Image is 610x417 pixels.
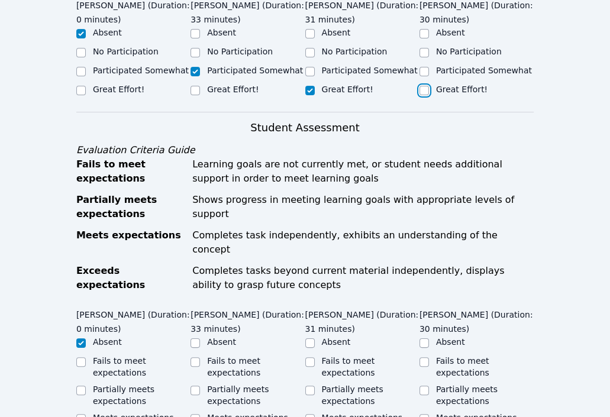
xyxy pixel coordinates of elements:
label: Absent [322,337,351,347]
div: Partially meets expectations [76,193,185,221]
label: Absent [207,337,236,347]
label: Absent [436,337,465,347]
label: Fails to meet expectations [436,356,489,377]
label: Great Effort! [322,85,373,94]
div: Fails to meet expectations [76,157,185,186]
label: No Participation [93,47,159,56]
label: Absent [93,28,122,37]
label: Great Effort! [436,85,488,94]
label: Participated Somewhat [207,66,303,75]
div: Completes tasks beyond current material independently, displays ability to grasp future concepts [192,264,534,292]
label: Partially meets expectations [207,384,269,406]
legend: [PERSON_NAME] (Duration: 33 minutes) [191,304,305,336]
label: No Participation [322,47,388,56]
label: Fails to meet expectations [93,356,146,377]
div: Learning goals are not currently met, or student needs additional support in order to meet learni... [192,157,534,186]
label: Great Effort! [207,85,259,94]
label: Absent [93,337,122,347]
label: Partially meets expectations [436,384,498,406]
legend: [PERSON_NAME] (Duration: 31 minutes) [305,304,419,336]
legend: [PERSON_NAME] (Duration: 30 minutes) [419,304,534,336]
label: Absent [207,28,236,37]
label: Participated Somewhat [93,66,189,75]
div: Shows progress in meeting learning goals with appropriate levels of support [192,193,534,221]
div: Evaluation Criteria Guide [76,143,534,157]
div: Meets expectations [76,228,185,257]
div: Completes task independently, exhibits an understanding of the concept [192,228,534,257]
label: Participated Somewhat [322,66,418,75]
h3: Student Assessment [76,119,534,136]
label: Absent [436,28,465,37]
div: Exceeds expectations [76,264,185,292]
label: Participated Somewhat [436,66,532,75]
label: Absent [322,28,351,37]
label: Fails to meet expectations [207,356,260,377]
legend: [PERSON_NAME] (Duration: 0 minutes) [76,304,191,336]
label: Partially meets expectations [93,384,154,406]
label: Fails to meet expectations [322,356,375,377]
label: Partially meets expectations [322,384,383,406]
label: No Participation [436,47,502,56]
label: No Participation [207,47,273,56]
label: Great Effort! [93,85,144,94]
